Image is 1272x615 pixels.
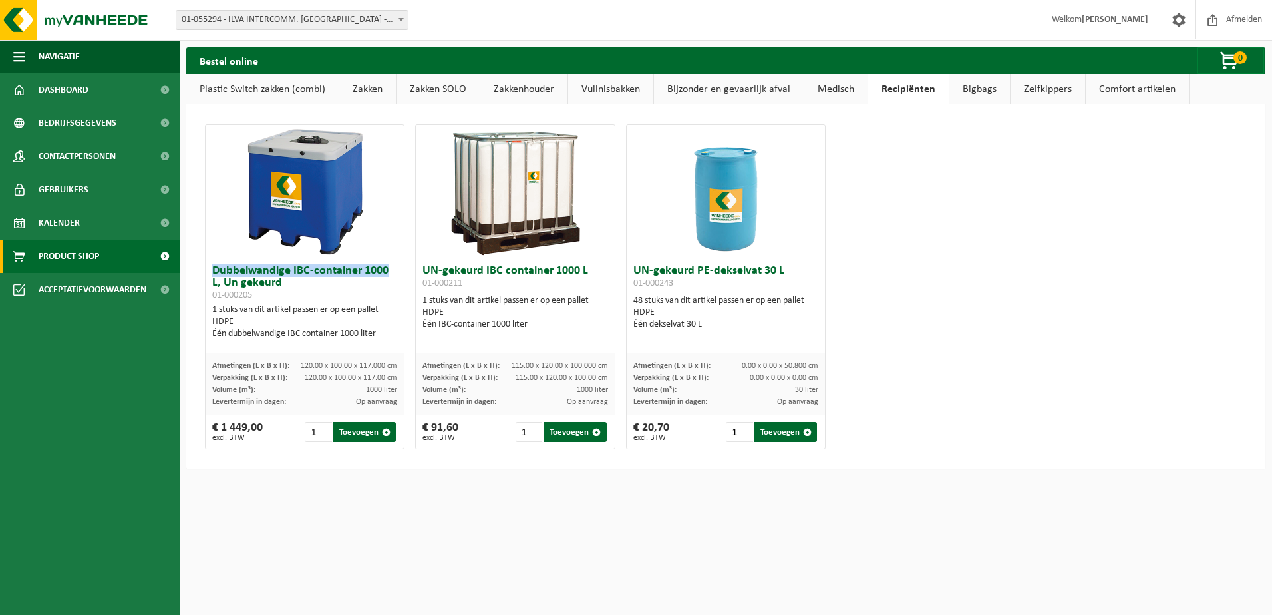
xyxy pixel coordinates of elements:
span: Bedrijfsgegevens [39,106,116,140]
a: Comfort artikelen [1086,74,1189,104]
a: Recipiënten [868,74,949,104]
a: Plastic Switch zakken (combi) [186,74,339,104]
strong: [PERSON_NAME] [1082,15,1148,25]
a: Bijzonder en gevaarlijk afval [654,74,804,104]
span: 01-055294 - ILVA INTERCOMM. EREMBODEGEM - EREMBODEGEM [176,10,408,30]
span: Verpakking (L x B x H): [212,374,287,382]
button: Toevoegen [333,422,396,442]
span: 120.00 x 100.00 x 117.00 cm [305,374,397,382]
input: 1 [726,422,753,442]
span: 115.00 x 120.00 x 100.000 cm [512,362,608,370]
span: Op aanvraag [777,398,818,406]
div: HDPE [212,316,398,328]
button: Toevoegen [754,422,817,442]
span: Levertermijn in dagen: [422,398,496,406]
span: excl. BTW [422,434,458,442]
a: Bigbags [949,74,1010,104]
div: 48 stuks van dit artikel passen er op een pallet [633,295,819,331]
span: Kalender [39,206,80,240]
span: 01-000243 [633,278,673,288]
span: 115.00 x 120.00 x 100.00 cm [516,374,608,382]
span: excl. BTW [633,434,669,442]
span: 1000 liter [366,386,397,394]
button: Toevoegen [544,422,606,442]
span: Product Shop [39,240,99,273]
input: 1 [516,422,543,442]
a: Vuilnisbakken [568,74,653,104]
span: 1000 liter [577,386,608,394]
a: Zakken SOLO [397,74,480,104]
div: € 1 449,00 [212,422,263,442]
span: Dashboard [39,73,88,106]
div: HDPE [422,307,608,319]
span: 01-000205 [212,290,252,300]
span: 120.00 x 100.00 x 117.000 cm [301,362,397,370]
img: 01-000205 [238,125,371,258]
h3: Dubbelwandige IBC-container 1000 L, Un gekeurd [212,265,398,301]
span: Levertermijn in dagen: [212,398,286,406]
span: Levertermijn in dagen: [633,398,707,406]
span: excl. BTW [212,434,263,442]
a: Zelfkippers [1011,74,1085,104]
span: 0 [1233,51,1247,64]
span: Volume (m³): [212,386,255,394]
div: Één IBC-container 1000 liter [422,319,608,331]
h3: UN-gekeurd PE-dekselvat 30 L [633,265,819,292]
div: € 20,70 [633,422,669,442]
span: Navigatie [39,40,80,73]
span: Op aanvraag [356,398,397,406]
h2: Bestel online [186,47,271,73]
div: Één dekselvat 30 L [633,319,819,331]
span: Verpakking (L x B x H): [422,374,498,382]
div: 1 stuks van dit artikel passen er op een pallet [422,295,608,331]
span: 0.00 x 0.00 x 50.800 cm [742,362,818,370]
button: 0 [1197,47,1264,74]
span: Contactpersonen [39,140,116,173]
div: € 91,60 [422,422,458,442]
span: Acceptatievoorwaarden [39,273,146,306]
a: Medisch [804,74,868,104]
span: Afmetingen (L x B x H): [212,362,289,370]
a: Zakkenhouder [480,74,567,104]
div: Één dubbelwandige IBC container 1000 liter [212,328,398,340]
div: 1 stuks van dit artikel passen er op een pallet [212,304,398,340]
a: Zakken [339,74,396,104]
span: 0.00 x 0.00 x 0.00 cm [750,374,818,382]
span: Gebruikers [39,173,88,206]
input: 1 [305,422,332,442]
span: Volume (m³): [633,386,677,394]
h3: UN-gekeurd IBC container 1000 L [422,265,608,292]
span: 01-055294 - ILVA INTERCOMM. EREMBODEGEM - EREMBODEGEM [176,11,408,29]
span: Afmetingen (L x B x H): [422,362,500,370]
div: HDPE [633,307,819,319]
img: 01-000211 [449,125,582,258]
span: Verpakking (L x B x H): [633,374,709,382]
span: 01-000211 [422,278,462,288]
span: Volume (m³): [422,386,466,394]
img: 01-000243 [659,125,792,258]
span: Afmetingen (L x B x H): [633,362,711,370]
span: Op aanvraag [567,398,608,406]
span: 30 liter [795,386,818,394]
